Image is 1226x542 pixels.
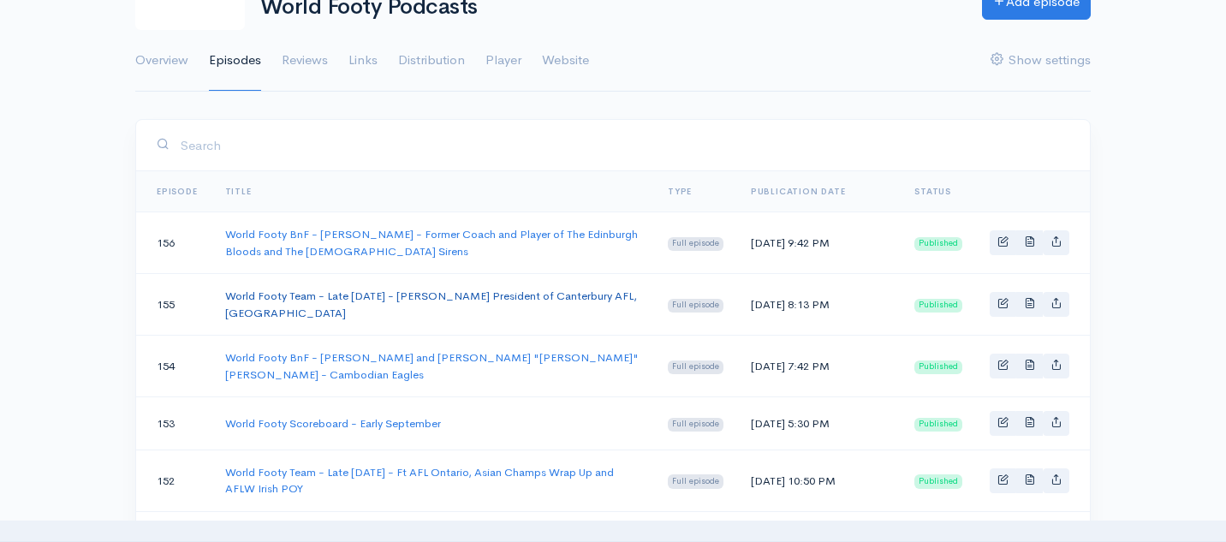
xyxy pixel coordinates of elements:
span: Full episode [668,474,723,488]
a: Show settings [991,30,1091,92]
a: Type [668,186,692,197]
span: Published [914,237,962,251]
span: Full episode [668,360,723,374]
td: 155 [136,274,211,336]
span: Published [914,360,962,374]
a: World Footy Team - Late [DATE] - Ft AFL Ontario, Asian Champs Wrap Up and AFLW Irish POY [225,465,614,497]
span: Published [914,418,962,432]
a: World Footy BnF - [PERSON_NAME] - Former Coach and Player of The Edinburgh Bloods and The [DEMOGR... [225,227,638,259]
td: [DATE] 10:50 PM [737,450,902,511]
a: World Footy Scoreboard - Early September [225,416,441,431]
td: 154 [136,336,211,397]
a: World Footy Team - Late [DATE] - [PERSON_NAME] President of Canterbury AFL, [GEOGRAPHIC_DATA] [225,289,637,320]
td: [DATE] 7:42 PM [737,336,902,397]
a: Episodes [209,30,261,92]
a: Reviews [282,30,328,92]
td: 156 [136,212,211,274]
div: Basic example [990,354,1069,378]
input: Search [180,128,1069,163]
a: Player [485,30,521,92]
div: Basic example [990,292,1069,317]
td: [DATE] 5:30 PM [737,397,902,450]
a: World Footy BnF - [PERSON_NAME] and [PERSON_NAME] "[PERSON_NAME]" [PERSON_NAME] - Cambodian Eagles [225,350,639,382]
div: Basic example [990,411,1069,436]
a: Title [225,186,252,197]
a: Overview [135,30,188,92]
a: Distribution [398,30,465,92]
div: Basic example [990,468,1069,493]
span: Full episode [668,418,723,432]
span: Full episode [668,299,723,313]
a: Website [542,30,589,92]
span: Published [914,474,962,488]
div: Basic example [990,230,1069,255]
td: [DATE] 8:13 PM [737,274,902,336]
td: 152 [136,450,211,511]
a: Publication date [751,186,846,197]
a: Episode [157,186,198,197]
a: Links [348,30,378,92]
td: [DATE] 9:42 PM [737,212,902,274]
td: 153 [136,397,211,450]
span: Published [914,299,962,313]
span: Status [914,186,951,197]
span: Full episode [668,237,723,251]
